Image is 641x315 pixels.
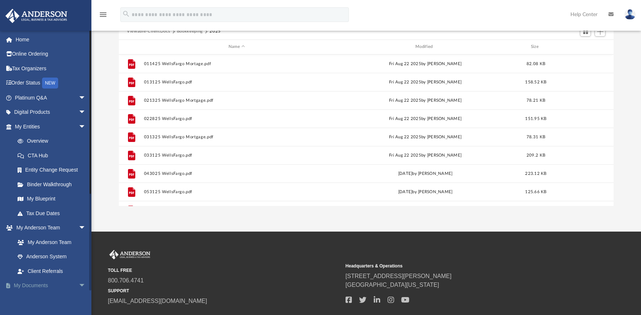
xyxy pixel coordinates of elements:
[595,26,606,37] button: Add
[10,264,93,278] a: Client Referrals
[127,28,170,35] button: Viewable-ClientDocs
[144,153,329,158] button: 033125 WellsFargo.pdf
[527,61,545,65] span: 82.08 KB
[525,80,546,84] span: 158.52 KB
[5,61,97,76] a: Tax Organizers
[10,206,97,221] a: Tax Due Dates
[525,171,546,175] span: 223.12 KB
[5,47,97,61] a: Online Ordering
[5,221,93,235] a: My Anderson Teamarrow_drop_down
[527,153,545,157] span: 209.2 KB
[333,79,518,85] div: Fri Aug 22 2025 by [PERSON_NAME]
[42,78,58,89] div: NEW
[99,14,108,19] a: menu
[10,134,97,149] a: Overview
[346,263,578,269] small: Headquarters & Operations
[333,134,518,140] div: Fri Aug 22 2025 by [PERSON_NAME]
[333,97,518,104] div: Fri Aug 22 2025 by [PERSON_NAME]
[108,288,340,294] small: SUPPORT
[79,221,93,236] span: arrow_drop_down
[346,273,452,279] a: [STREET_ADDRESS][PERSON_NAME]
[332,44,518,50] div: Modified
[10,250,93,264] a: Anderson System
[79,119,93,134] span: arrow_drop_down
[79,278,93,293] span: arrow_drop_down
[210,28,221,35] button: 2025
[625,9,636,20] img: User Pic
[3,9,69,23] img: Anderson Advisors Platinum Portal
[10,177,97,192] a: Binder Walkthrough
[554,44,605,50] div: id
[10,235,90,250] a: My Anderson Team
[5,90,97,105] a: Platinum Q&Aarrow_drop_down
[122,10,130,18] i: search
[5,32,97,47] a: Home
[99,10,108,19] i: menu
[5,119,97,134] a: My Entitiesarrow_drop_down
[10,163,97,177] a: Entity Change Request
[108,267,340,274] small: TOLL FREE
[177,28,203,35] button: Bookkeeping
[10,148,97,163] a: CTA Hub
[108,250,152,259] img: Anderson Advisors Platinum Portal
[10,192,93,206] a: My Blueprint
[333,60,518,67] div: Fri Aug 22 2025 by [PERSON_NAME]
[144,98,329,103] button: 021325 WellsFargo Mortgage.pdf
[122,44,140,50] div: id
[5,278,97,293] a: My Documentsarrow_drop_down
[144,61,329,66] button: 011425 WellsFargo Mortage.pdf
[525,116,546,120] span: 151.95 KB
[525,190,546,194] span: 125.66 KB
[333,170,518,177] div: [DATE] by [PERSON_NAME]
[521,44,551,50] div: Size
[346,282,439,288] a: [GEOGRAPHIC_DATA][US_STATE]
[333,152,518,158] div: Fri Aug 22 2025 by [PERSON_NAME]
[79,105,93,120] span: arrow_drop_down
[144,80,329,85] button: 013125 WellsFargo.pdf
[144,190,329,194] button: 053125 WellsFargo.pdf
[79,90,93,105] span: arrow_drop_down
[108,298,207,304] a: [EMAIL_ADDRESS][DOMAIN_NAME]
[5,76,97,91] a: Order StatusNEW
[333,115,518,122] div: Fri Aug 22 2025 by [PERSON_NAME]
[144,135,329,139] button: 031325 WellsFargo Mortgage.pdf
[580,26,591,37] button: Switch to Grid View
[144,171,329,176] button: 043025 WellsFargo.pdf
[5,105,97,120] a: Digital Productsarrow_drop_down
[527,135,545,139] span: 78.31 KB
[527,98,545,102] span: 78.21 KB
[144,116,329,121] button: 022825 WellsFargo.pdf
[144,44,329,50] div: Name
[333,188,518,195] div: [DATE] by [PERSON_NAME]
[119,55,614,206] div: grid
[108,277,144,284] a: 800.706.4741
